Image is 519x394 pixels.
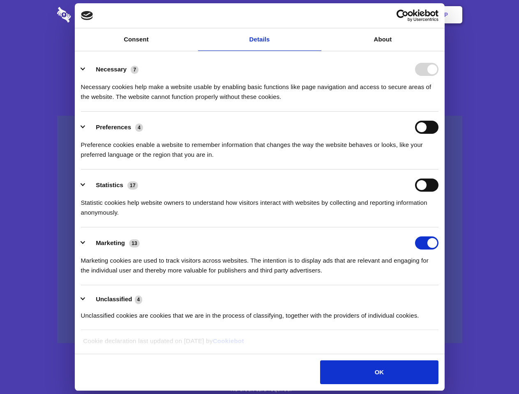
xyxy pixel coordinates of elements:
a: About [321,28,445,51]
div: Preference cookies enable a website to remember information that changes the way the website beha... [81,134,438,160]
div: Unclassified cookies are cookies that we are in the process of classifying, together with the pro... [81,305,438,321]
iframe: Drift Widget Chat Controller [478,353,509,384]
button: Preferences (4) [81,121,148,134]
a: Cookiebot [213,337,244,344]
a: Usercentrics Cookiebot - opens in a new window [367,9,438,22]
img: logo-wordmark-white-trans-d4663122ce5f474addd5e946df7df03e33cb6a1c49d2221995e7729f52c070b2.svg [57,7,127,23]
label: Marketing [96,239,125,246]
div: Cookie declaration last updated on [DATE] by [77,336,442,352]
span: 4 [135,295,143,304]
button: Marketing (13) [81,236,145,250]
button: OK [320,360,438,384]
a: Consent [75,28,198,51]
div: Marketing cookies are used to track visitors across websites. The intention is to display ads tha... [81,250,438,275]
h1: Eliminate Slack Data Loss. [57,37,462,66]
h4: Auto-redaction of sensitive data, encrypted data sharing and self-destructing private chats. Shar... [57,75,462,102]
a: Wistia video thumbnail [57,116,462,344]
button: Statistics (17) [81,179,143,192]
span: 17 [127,181,138,190]
div: Statistic cookies help website owners to understand how visitors interact with websites by collec... [81,192,438,218]
a: Pricing [241,2,277,27]
label: Preferences [96,124,131,131]
a: Login [373,2,408,27]
button: Unclassified (4) [81,294,148,305]
label: Necessary [96,66,127,73]
img: logo [81,11,93,20]
span: 4 [135,124,143,132]
div: Necessary cookies help make a website usable by enabling basic functions like page navigation and... [81,76,438,102]
a: Details [198,28,321,51]
button: Necessary (7) [81,63,144,76]
span: 7 [131,66,138,74]
span: 13 [129,239,140,247]
label: Statistics [96,181,123,188]
a: Contact [333,2,371,27]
